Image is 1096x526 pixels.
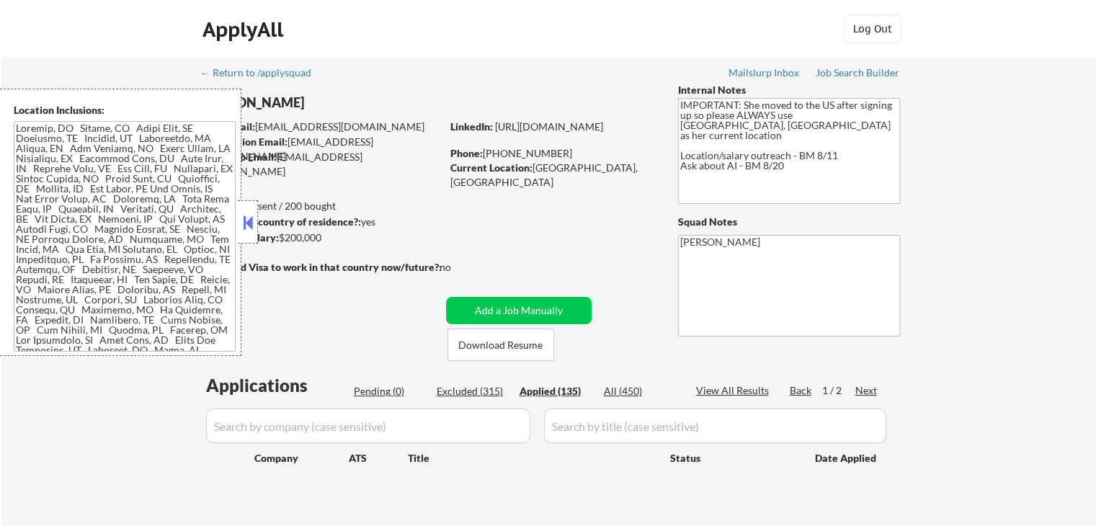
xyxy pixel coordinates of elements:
[447,329,554,361] button: Download Resume
[495,120,603,133] a: [URL][DOMAIN_NAME]
[855,383,878,398] div: Next
[254,451,349,465] div: Company
[678,83,900,97] div: Internal Notes
[696,383,773,398] div: View All Results
[822,383,855,398] div: 1 / 2
[450,146,654,161] div: [PHONE_NUMBER]
[200,68,325,78] div: ← Return to /applysquad
[729,67,801,81] a: Mailslurp Inbox
[202,120,441,134] div: [EMAIL_ADDRESS][DOMAIN_NAME]
[844,14,901,43] button: Log Out
[450,120,493,133] strong: LinkedIn:
[201,231,441,245] div: $200,000
[202,135,441,163] div: [EMAIL_ADDRESS][DOMAIN_NAME]
[450,147,483,159] strong: Phone:
[816,68,900,78] div: Job Search Builder
[729,68,801,78] div: Mailslurp Inbox
[670,445,794,471] div: Status
[354,384,426,398] div: Pending (0)
[544,409,886,443] input: Search by title (case sensitive)
[206,377,349,394] div: Applications
[14,103,236,117] div: Location Inclusions:
[202,150,441,178] div: [EMAIL_ADDRESS][DOMAIN_NAME]
[437,384,509,398] div: Excluded (315)
[604,384,676,398] div: All (450)
[349,451,408,465] div: ATS
[201,199,441,213] div: 135 sent / 200 bought
[202,261,442,273] strong: Will need Visa to work in that country now/future?:
[201,215,437,229] div: yes
[815,451,878,465] div: Date Applied
[200,67,325,81] a: ← Return to /applysquad
[202,94,498,112] div: [PERSON_NAME]
[201,215,361,228] strong: Can work in country of residence?:
[440,260,481,275] div: no
[408,451,656,465] div: Title
[202,17,288,42] div: ApplyAll
[816,67,900,81] a: Job Search Builder
[450,161,533,174] strong: Current Location:
[450,161,654,189] div: [GEOGRAPHIC_DATA], [GEOGRAPHIC_DATA]
[206,409,530,443] input: Search by company (case sensitive)
[678,215,900,229] div: Squad Notes
[520,384,592,398] div: Applied (135)
[790,383,813,398] div: Back
[446,297,592,324] button: Add a Job Manually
